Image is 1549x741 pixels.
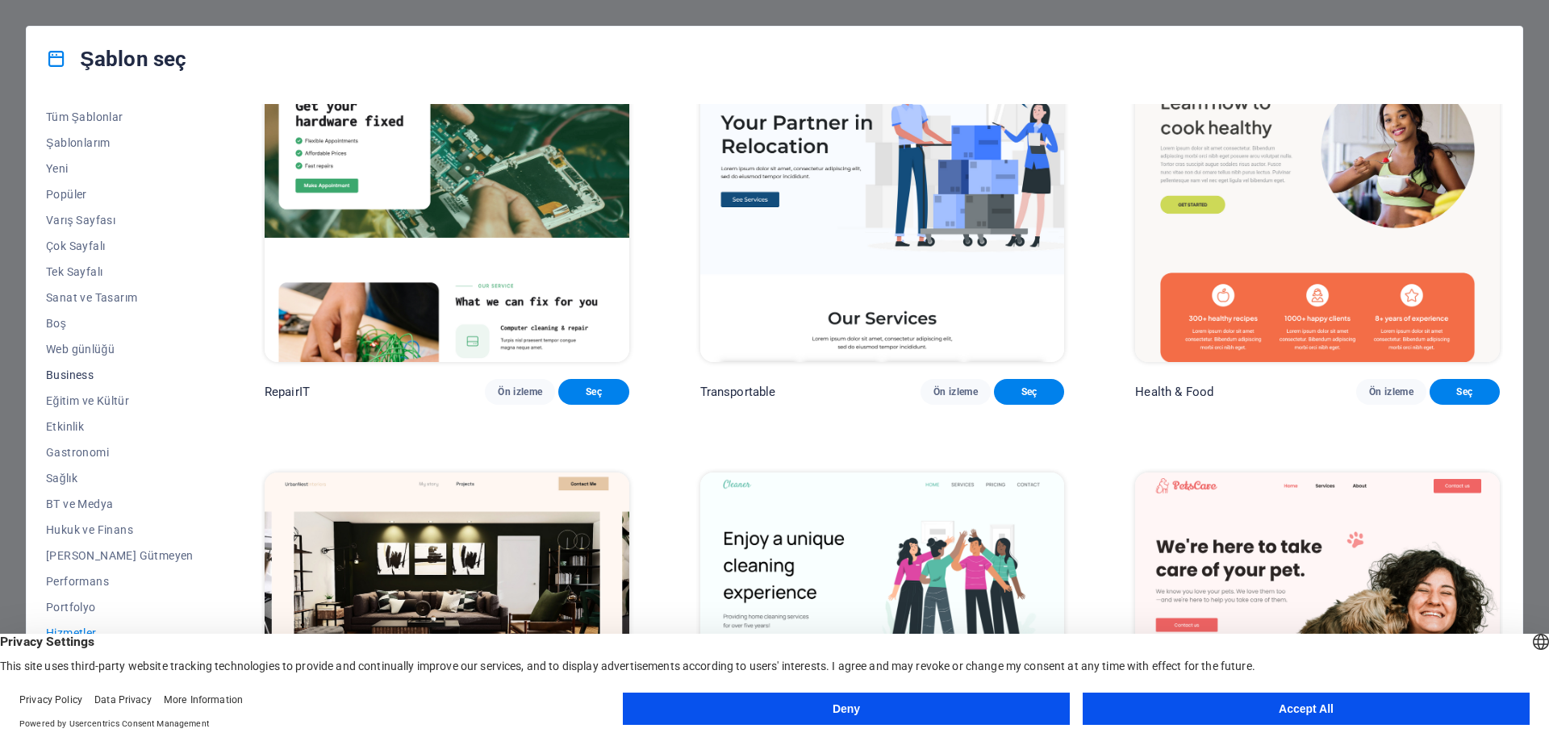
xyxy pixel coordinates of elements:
[46,104,194,130] button: Tüm Şablonlar
[265,384,310,400] p: RepairIT
[994,379,1064,405] button: Seç
[46,181,194,207] button: Popüler
[1356,379,1426,405] button: Ön izleme
[46,394,194,407] span: Eğitim ve Kültür
[46,207,194,233] button: Varış Sayfası
[933,385,978,398] span: Ön izleme
[498,385,542,398] span: Ön izleme
[46,343,194,356] span: Web günlüğü
[46,601,194,614] span: Portfolyo
[1135,27,1500,362] img: Health & Food
[46,575,194,588] span: Performans
[46,491,194,517] button: BT ve Medya
[46,136,194,149] span: Şablonlarım
[571,385,616,398] span: Seç
[46,497,194,510] span: BT ve Medya
[46,627,194,639] span: Hizmetler
[700,384,776,400] p: Transportable
[46,317,194,330] span: Boş
[46,310,194,336] button: Boş
[46,523,194,536] span: Hukuk ve Finans
[46,362,194,388] button: Business
[46,336,194,362] button: Web günlüğü
[46,156,194,181] button: Yeni
[46,285,194,310] button: Sanat ve Tasarım
[46,188,194,201] span: Popüler
[46,259,194,285] button: Tek Sayfalı
[46,46,186,72] h4: Şablon seç
[1430,379,1500,405] button: Seç
[46,465,194,491] button: Sağlık
[1443,385,1487,398] span: Seç
[46,162,194,175] span: Yeni
[46,130,194,156] button: Şablonlarım
[1135,384,1213,400] p: Health & Food
[46,446,194,459] span: Gastronomi
[46,439,194,465] button: Gastronomi
[921,379,991,405] button: Ön izleme
[46,543,194,568] button: [PERSON_NAME] Gütmeyen
[265,27,629,362] img: RepairIT
[46,620,194,646] button: Hizmetler
[46,233,194,259] button: Çok Sayfalı
[485,379,555,405] button: Ön izleme
[46,110,194,123] span: Tüm Şablonlar
[46,368,194,381] span: Business
[46,388,194,414] button: Eğitim ve Kültür
[46,472,194,485] span: Sağlık
[46,239,194,252] span: Çok Sayfalı
[1369,385,1413,398] span: Ön izleme
[700,27,1065,362] img: Transportable
[46,549,194,562] span: [PERSON_NAME] Gütmeyen
[46,517,194,543] button: Hukuk ve Finans
[46,568,194,594] button: Performans
[46,291,194,304] span: Sanat ve Tasarım
[46,265,194,278] span: Tek Sayfalı
[46,214,194,227] span: Varış Sayfası
[46,420,194,433] span: Etkinlik
[558,379,628,405] button: Seç
[1007,385,1051,398] span: Seç
[46,594,194,620] button: Portfolyo
[46,414,194,439] button: Etkinlik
